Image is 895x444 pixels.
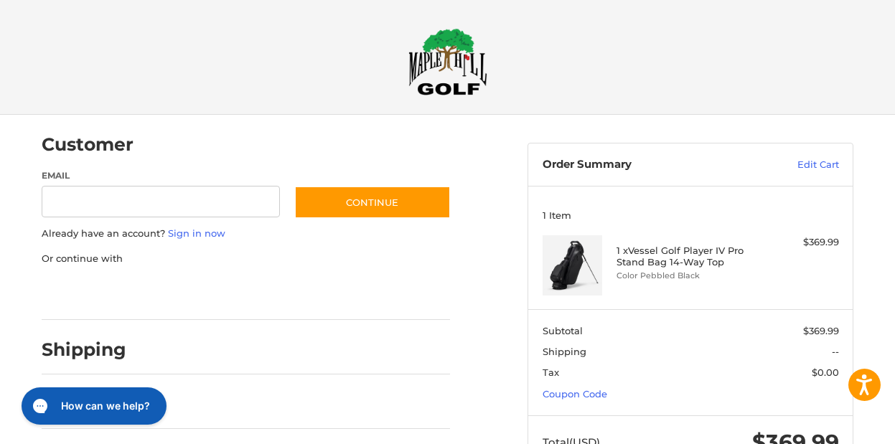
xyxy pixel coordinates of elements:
span: Shipping [543,346,586,357]
h2: Shipping [42,339,126,361]
p: Already have an account? [42,227,450,241]
span: Tax [543,367,559,378]
iframe: Gorgias live chat messenger [14,382,171,430]
div: $369.99 [764,235,838,250]
span: -- [832,346,839,357]
span: $369.99 [803,325,839,336]
img: Maple Hill Golf [408,28,487,95]
h2: Customer [42,133,133,156]
p: Or continue with [42,252,450,266]
label: Email [42,169,280,182]
a: Sign in now [168,227,225,239]
a: Coupon Code [543,388,607,400]
iframe: Google Customer Reviews [777,405,895,444]
span: $0.00 [812,367,839,378]
span: Subtotal [543,325,583,336]
h3: 1 Item [543,209,839,221]
button: Continue [294,186,451,219]
iframe: PayPal-paylater [159,280,266,306]
h4: 1 x Vessel Golf Player IV Pro Stand Bag 14-Way Top [617,245,762,268]
h3: Order Summary [543,158,744,172]
li: Color Pebbled Black [617,270,762,282]
iframe: PayPal-venmo [281,280,388,306]
iframe: PayPal-paypal [37,280,145,306]
a: Edit Cart [744,158,839,172]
